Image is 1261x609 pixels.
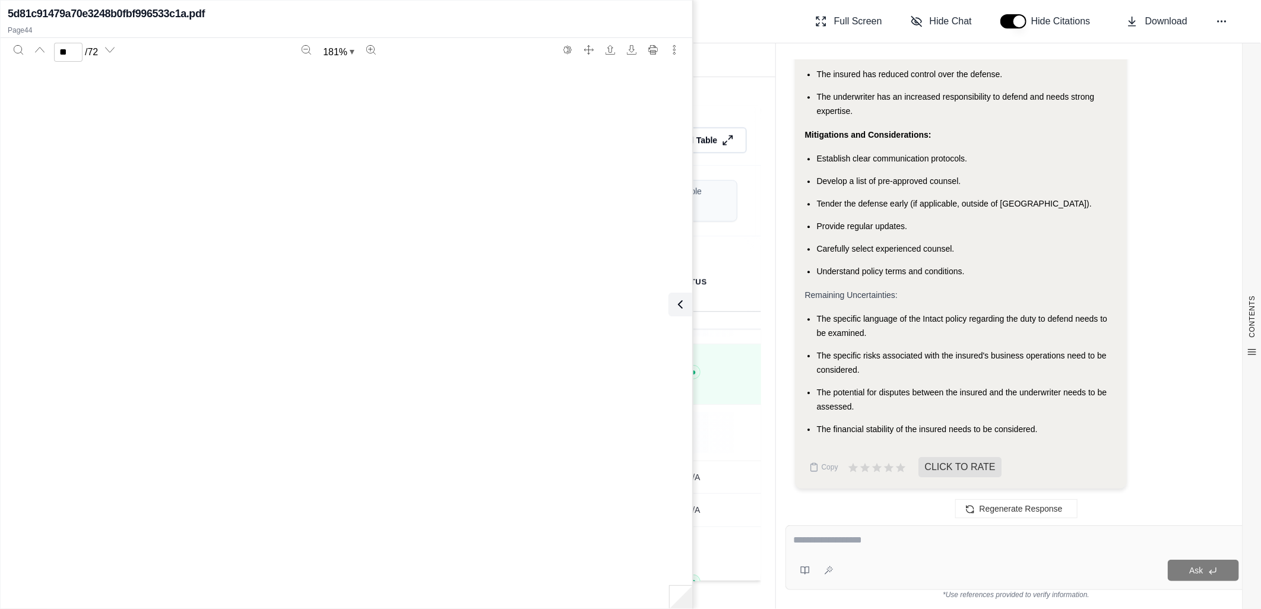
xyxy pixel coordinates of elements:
[8,5,205,22] h2: 5d81c91479a70e3248b0fbf996533c1a.pdf
[640,471,747,484] span: N/A
[821,462,838,472] span: Copy
[9,40,28,59] button: Search
[816,388,1107,411] span: The potential for disputes between the insured and the underwriter needs to be assessed.
[955,499,1078,518] button: Regenerate Response
[816,424,1037,434] span: The financial stability of the insured needs to be considered.
[1247,296,1257,338] span: CONTENTS
[297,40,316,59] button: Zoom out
[686,365,701,383] button: ●
[622,40,641,59] button: Download
[640,503,747,517] span: N/A
[665,40,684,59] button: More actions
[816,314,1107,338] span: The specific language of the Intact policy regarding the duty to defend needs to be examined.
[1145,14,1187,28] span: Download
[930,14,972,28] span: Hide Chat
[54,43,83,62] input: Enter a page number
[30,40,49,59] button: Previous page
[804,290,897,300] span: Remaining Uncertainties:
[323,45,347,59] span: 181 %
[785,590,1247,600] div: *Use references provided to verify information.
[816,176,961,186] span: Develop a list of pre-approved counsel.
[816,92,1094,116] span: The underwriter has an increased responsibility to defend and needs strong expertise.
[1168,560,1239,581] button: Ask
[816,69,1002,79] span: The insured has reduced control over the defense.
[651,127,747,153] button: Expand Table
[906,9,977,33] button: Hide Chat
[980,504,1063,513] span: Regenerate Response
[816,267,964,276] span: Understand policy terms and conditions.
[816,154,967,163] span: Establish clear communication protocols.
[690,367,696,377] span: ●
[816,351,1106,375] span: The specific risks associated with the insured's business operations need to be considered.
[100,40,119,59] button: Next page
[1031,14,1098,28] span: Hide Citations
[834,14,882,28] span: Full Screen
[810,9,887,33] button: Full Screen
[8,26,685,35] p: Page 44
[816,221,907,231] span: Provide regular updates.
[558,40,577,59] button: Switch to the dark theme
[816,244,954,253] span: Carefully select experienced counsel.
[918,457,1001,477] span: CLICK TO RATE
[318,43,359,62] button: Zoom document
[601,40,620,59] button: Open file
[686,575,701,593] button: ●
[362,40,381,59] button: Zoom in
[1121,9,1192,33] button: Download
[85,45,98,59] span: / 72
[804,455,842,479] button: Copy
[816,199,1091,208] span: Tender the defense early (if applicable, outside of [GEOGRAPHIC_DATA]).
[690,577,696,586] span: ●
[1189,566,1203,575] span: Ask
[644,40,663,59] button: Print
[579,40,598,59] button: Full screen
[804,130,931,139] strong: Mitigations and Considerations:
